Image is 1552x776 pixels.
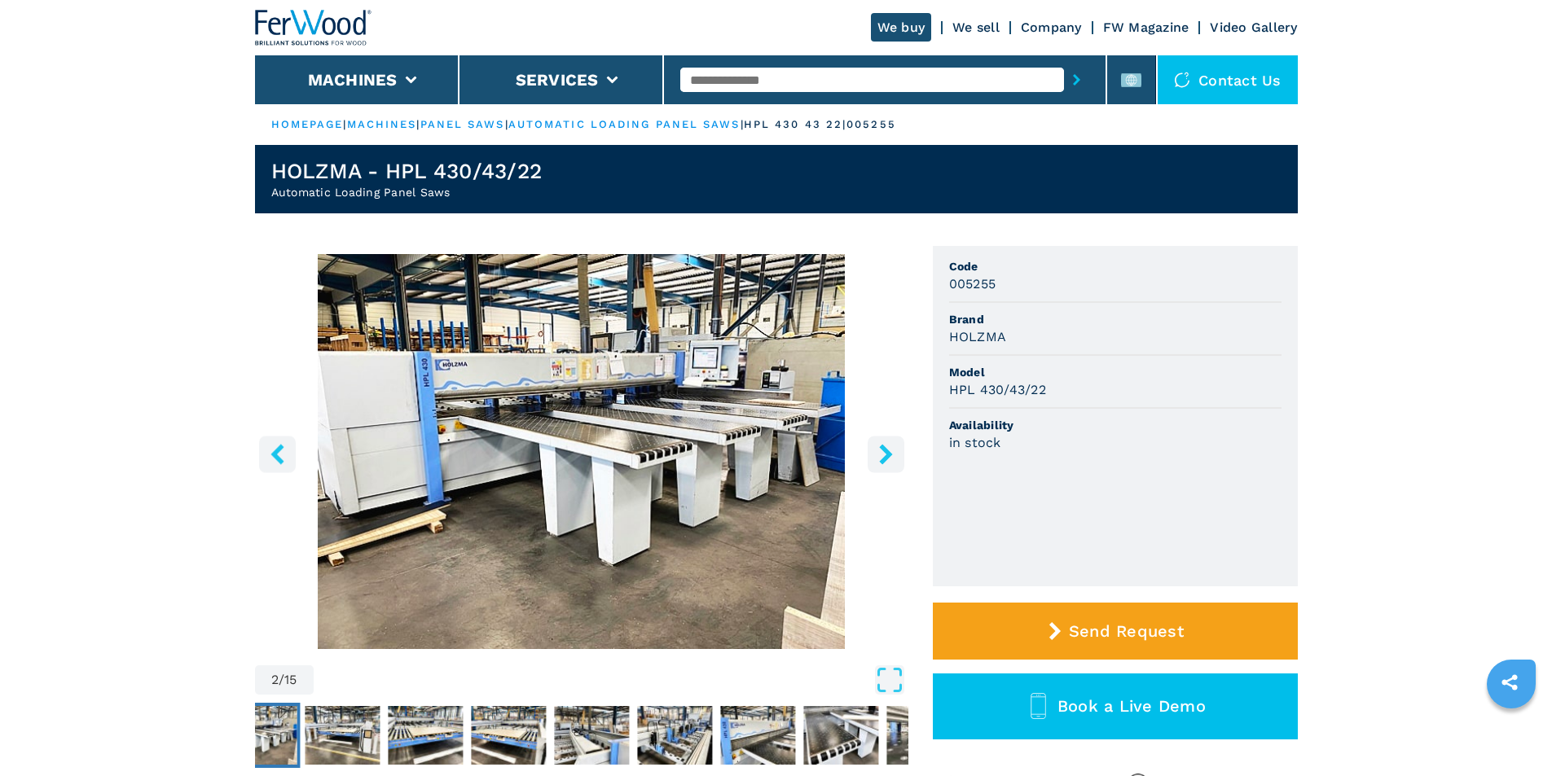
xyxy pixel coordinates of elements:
img: 0543b6e595bf3079e95605489f4ae41a [720,706,795,765]
a: automatic loading panel saws [508,118,741,130]
button: Go to Slide 6 [551,703,632,768]
img: 00202213f15d9340c3d0851892396cc3 [471,706,546,765]
a: panel saws [420,118,505,130]
button: Go to Slide 2 [218,703,300,768]
img: Contact us [1174,72,1190,88]
a: HOMEPAGE [271,118,344,130]
span: Brand [949,311,1282,327]
p: 005255 [846,117,896,132]
button: Open Fullscreen [318,665,904,695]
div: Contact us [1158,55,1298,104]
button: Go to Slide 10 [883,703,965,768]
span: | [505,118,508,130]
a: We sell [952,20,1000,35]
button: Go to Slide 8 [717,703,798,768]
h3: 005255 [949,274,996,293]
img: 30637e7be73dc93c1ef8e9ec4bb4142e [305,706,380,765]
img: d1b1df24ca97406d404fda6033d335d9 [886,706,961,765]
img: c3ed98a49e2f72706a03293954f0047d [637,706,712,765]
img: 1d3d6b0e3180995a687ace5ca8900c8d [554,706,629,765]
span: Code [949,258,1282,274]
span: | [343,118,346,130]
a: machines [347,118,417,130]
span: | [416,118,420,130]
a: Company [1021,20,1082,35]
p: hpl 430 43 22 | [744,117,846,132]
div: Go to Slide 2 [255,254,908,649]
span: Availability [949,417,1282,433]
iframe: Chat [1483,703,1540,764]
img: 0d416480c83301c864ac32d5aeedca83 [803,706,878,765]
button: Go to Slide 9 [800,703,882,768]
img: Ferwood [255,10,372,46]
span: Send Request [1069,621,1184,641]
h1: HOLZMA - HPL 430/43/22 [271,158,543,184]
h3: HOLZMA [949,327,1007,346]
button: submit-button [1064,61,1089,99]
nav: Thumbnail Navigation [218,703,872,768]
img: b32aaaae2dcd97272346e9af29899268 [222,706,297,765]
a: We buy [871,13,932,42]
button: Services [516,70,599,90]
button: Go to Slide 5 [468,703,549,768]
a: FW Magazine [1103,20,1189,35]
h3: HPL 430/43/22 [949,380,1046,399]
span: / [279,673,284,686]
img: a71a29fd54cf607ebfd1565653254996 [388,706,463,765]
h2: Automatic Loading Panel Saws [271,184,543,200]
span: | [741,118,744,130]
a: sharethis [1489,662,1530,703]
span: 2 [271,673,279,686]
button: right-button [868,436,904,472]
button: Go to Slide 3 [301,703,383,768]
span: Model [949,364,1282,380]
button: left-button [259,436,296,472]
span: 15 [284,673,297,686]
img: Automatic Loading Panel Saws HOLZMA HPL 430/43/22 [255,254,908,649]
button: Book a Live Demo [933,673,1298,739]
span: Book a Live Demo [1057,696,1206,716]
button: Send Request [933,603,1298,660]
h3: in stock [949,433,1001,452]
button: Machines [308,70,398,90]
a: Video Gallery [1210,20,1297,35]
button: Go to Slide 7 [634,703,715,768]
button: Go to Slide 4 [385,703,466,768]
